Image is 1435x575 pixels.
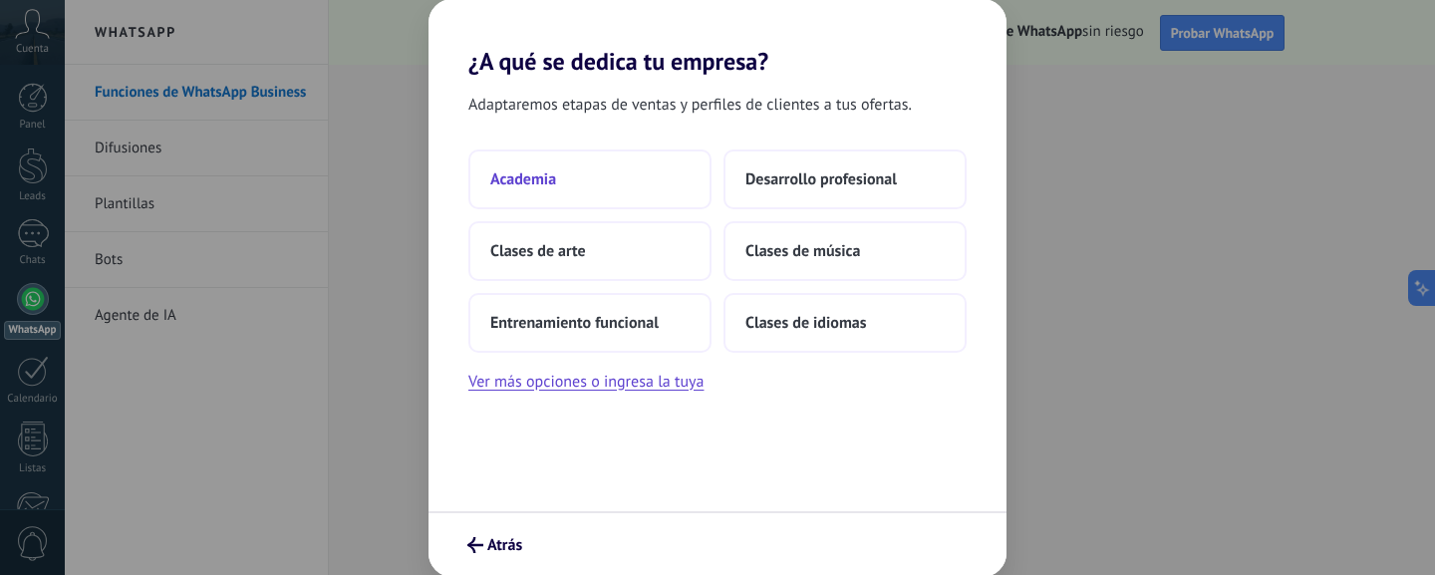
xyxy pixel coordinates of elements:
[745,313,866,333] span: Clases de idiomas
[468,293,712,353] button: Entrenamiento funcional
[723,221,967,281] button: Clases de música
[468,369,704,395] button: Ver más opciones o ingresa la tuya
[745,169,897,189] span: Desarrollo profesional
[723,293,967,353] button: Clases de idiomas
[468,221,712,281] button: Clases de arte
[468,149,712,209] button: Academia
[490,241,586,261] span: Clases de arte
[490,169,556,189] span: Academia
[490,313,659,333] span: Entrenamiento funcional
[487,538,522,552] span: Atrás
[458,528,531,562] button: Atrás
[745,241,860,261] span: Clases de música
[723,149,967,209] button: Desarrollo profesional
[468,92,912,118] span: Adaptaremos etapas de ventas y perfiles de clientes a tus ofertas.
